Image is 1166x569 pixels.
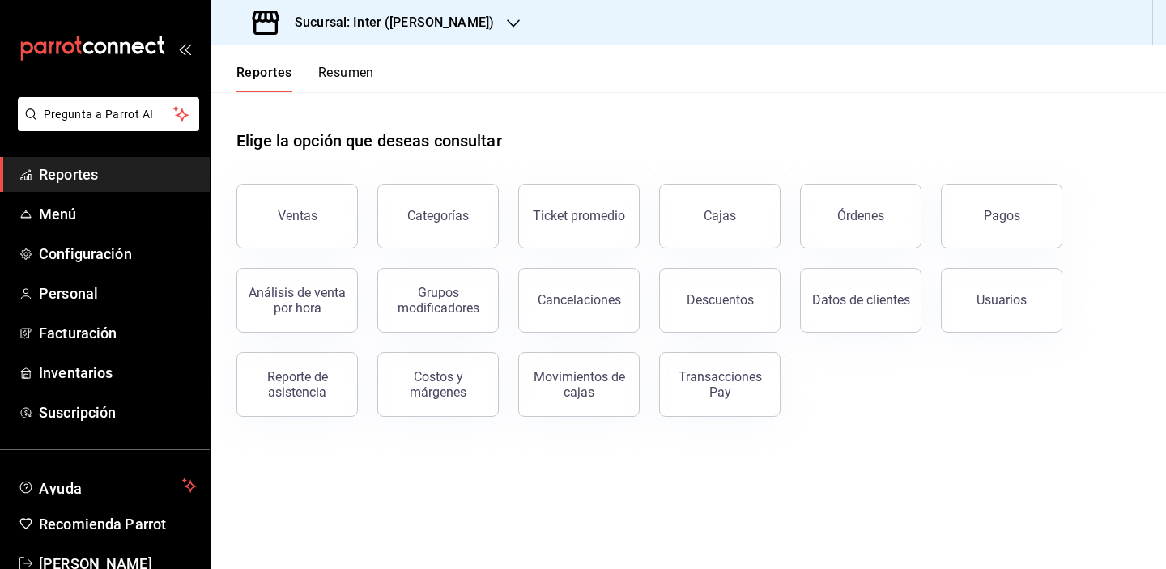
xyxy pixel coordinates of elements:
[659,268,781,333] button: Descuentos
[44,106,174,123] span: Pregunta a Parrot AI
[178,42,191,55] button: open_drawer_menu
[687,292,754,308] div: Descuentos
[236,184,358,248] button: Ventas
[39,163,197,185] span: Reportes
[236,268,358,333] button: Análisis de venta por hora
[39,401,197,423] span: Suscripción
[377,268,499,333] button: Grupos modificadores
[941,184,1062,248] button: Pagos
[388,369,488,400] div: Costos y márgenes
[388,285,488,316] div: Grupos modificadores
[518,268,640,333] button: Cancelaciones
[236,352,358,417] button: Reporte de asistencia
[247,285,347,316] div: Análisis de venta por hora
[282,13,494,32] h3: Sucursal: Inter ([PERSON_NAME])
[39,513,197,535] span: Recomienda Parrot
[236,65,292,92] button: Reportes
[837,208,884,223] div: Órdenes
[533,208,625,223] div: Ticket promedio
[538,292,621,308] div: Cancelaciones
[659,184,781,248] button: Cajas
[39,282,197,304] span: Personal
[800,268,921,333] button: Datos de clientes
[659,352,781,417] button: Transacciones Pay
[39,362,197,384] span: Inventarios
[941,268,1062,333] button: Usuarios
[39,243,197,265] span: Configuración
[39,322,197,344] span: Facturación
[247,369,347,400] div: Reporte de asistencia
[39,203,197,225] span: Menú
[518,352,640,417] button: Movimientos de cajas
[800,184,921,248] button: Órdenes
[529,369,629,400] div: Movimientos de cajas
[407,208,469,223] div: Categorías
[670,369,770,400] div: Transacciones Pay
[236,129,502,153] h1: Elige la opción que deseas consultar
[984,208,1020,223] div: Pagos
[318,65,374,92] button: Resumen
[518,184,640,248] button: Ticket promedio
[236,65,374,92] div: navigation tabs
[278,208,317,223] div: Ventas
[18,97,199,131] button: Pregunta a Parrot AI
[377,184,499,248] button: Categorías
[377,352,499,417] button: Costos y márgenes
[977,292,1027,308] div: Usuarios
[39,476,176,495] span: Ayuda
[704,208,736,223] div: Cajas
[11,117,199,134] a: Pregunta a Parrot AI
[812,292,910,308] div: Datos de clientes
